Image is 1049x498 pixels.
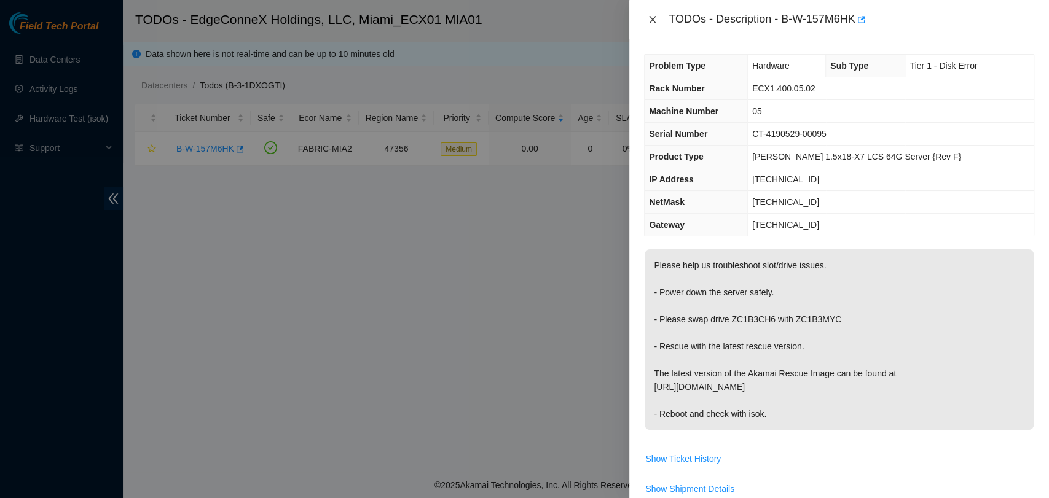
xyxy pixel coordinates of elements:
[910,61,977,71] span: Tier 1 - Disk Error
[649,152,703,161] span: Product Type
[752,106,762,116] span: 05
[752,129,827,139] span: CT-4190529-00095
[752,61,790,71] span: Hardware
[830,61,868,71] span: Sub Type
[645,449,721,469] button: Show Ticket History
[649,174,693,184] span: IP Address
[648,15,658,25] span: close
[752,84,815,93] span: ECX1.400.05.02
[645,249,1034,430] p: Please help us troubleshoot slot/drive issues. - Power down the server safely. - Please swap driv...
[644,14,661,26] button: Close
[649,61,705,71] span: Problem Type
[752,197,819,207] span: [TECHNICAL_ID]
[645,452,721,465] span: Show Ticket History
[649,197,685,207] span: NetMask
[649,106,718,116] span: Machine Number
[752,152,961,161] span: [PERSON_NAME] 1.5x18-X7 LCS 64G Server {Rev F}
[669,10,1034,29] div: TODOs - Description - B-W-157M6HK
[752,220,819,230] span: [TECHNICAL_ID]
[649,84,704,93] span: Rack Number
[645,482,734,496] span: Show Shipment Details
[649,129,707,139] span: Serial Number
[752,174,819,184] span: [TECHNICAL_ID]
[649,220,685,230] span: Gateway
